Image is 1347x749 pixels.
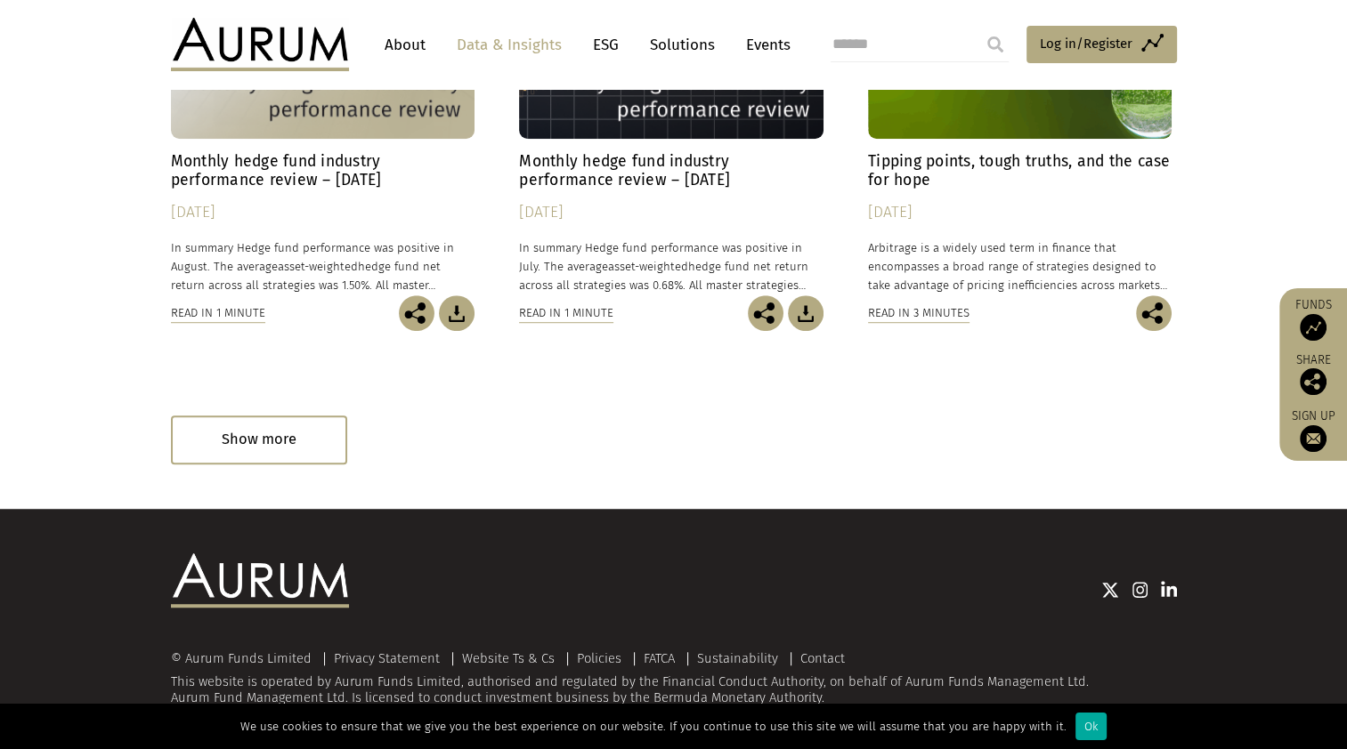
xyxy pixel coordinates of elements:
img: Download Article [788,295,824,331]
a: Website Ts & Cs [462,650,555,666]
div: [DATE] [868,200,1173,225]
p: In summary Hedge fund performance was positive in August. The average hedge fund net return acros... [171,238,475,294]
a: Contact [800,650,845,666]
img: Instagram icon [1132,581,1148,599]
img: Aurum [171,18,349,71]
a: Solutions [641,28,724,61]
div: Ok [1075,713,1107,740]
img: Share this post [1136,295,1172,331]
span: asset-weighted [278,260,358,273]
a: FATCA [644,650,675,666]
a: Sign up [1288,408,1338,452]
a: Events [737,28,791,61]
input: Submit [978,27,1013,62]
a: Log in/Register [1026,26,1177,63]
a: Sustainability [697,650,778,666]
div: This website is operated by Aurum Funds Limited, authorised and regulated by the Financial Conduc... [171,652,1177,706]
div: Share [1288,354,1338,395]
span: asset-weighted [608,260,688,273]
p: Arbitrage is a widely used term in finance that encompasses a broad range of strategies designed ... [868,238,1173,294]
img: Sign up to our newsletter [1300,425,1327,452]
img: Linkedin icon [1161,581,1177,599]
img: Share this post [748,295,783,331]
img: Share this post [1300,368,1327,395]
img: Access Funds [1300,314,1327,341]
a: Data & Insights [448,28,571,61]
a: Privacy Statement [334,650,440,666]
p: In summary Hedge fund performance was positive in July. The average hedge fund net return across ... [519,238,824,294]
a: About [376,28,434,61]
span: Log in/Register [1040,33,1132,54]
div: [DATE] [171,200,475,225]
img: Download Article [439,295,475,331]
a: Funds [1288,297,1338,341]
img: Share this post [399,295,434,331]
img: Aurum Logo [171,553,349,607]
h4: Monthly hedge fund industry performance review – [DATE] [171,152,475,189]
div: © Aurum Funds Limited [171,652,321,665]
a: Policies [577,650,621,666]
h4: Tipping points, tough truths, and the case for hope [868,152,1173,189]
div: Read in 1 minute [519,303,613,323]
img: Twitter icon [1101,581,1119,599]
a: ESG [584,28,628,61]
div: [DATE] [519,200,824,225]
div: Show more [171,415,347,464]
div: Read in 1 minute [171,303,265,323]
div: Read in 3 minutes [868,303,970,323]
h4: Monthly hedge fund industry performance review – [DATE] [519,152,824,189]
